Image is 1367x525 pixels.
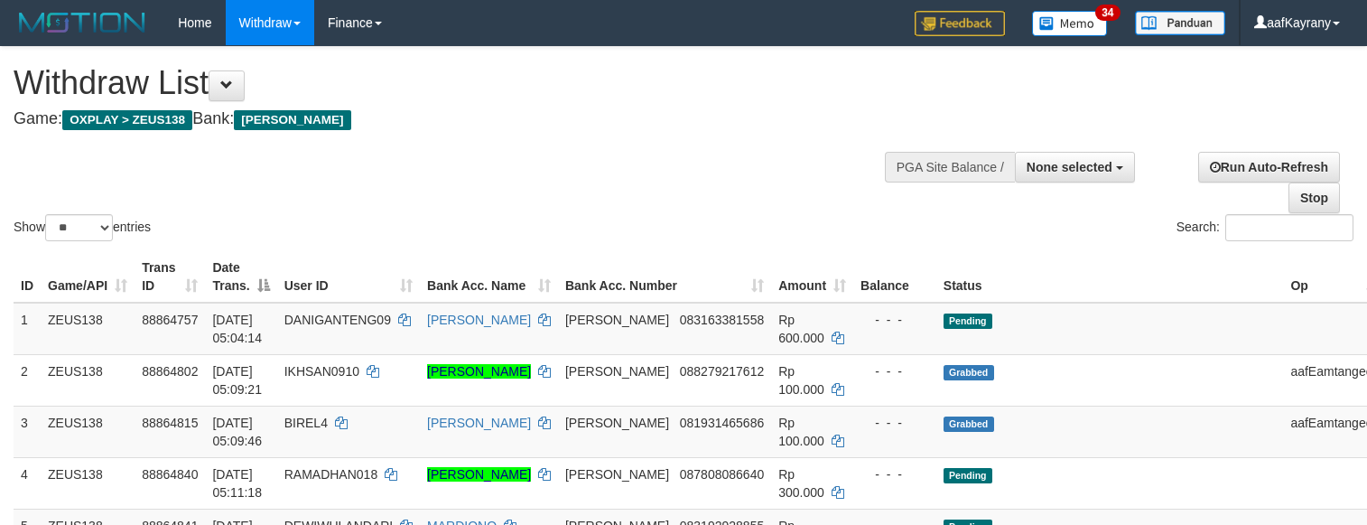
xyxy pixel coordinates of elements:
[14,9,151,36] img: MOTION_logo.png
[14,251,41,303] th: ID
[565,364,669,379] span: [PERSON_NAME]
[1135,11,1225,35] img: panduan.png
[565,313,669,327] span: [PERSON_NAME]
[860,465,929,483] div: - - -
[284,467,377,482] span: RAMADHAN018
[1027,160,1112,174] span: None selected
[1198,152,1340,183] a: Run Auto-Refresh
[680,416,764,430] span: Copy 081931465686 to clipboard
[45,214,113,241] select: Showentries
[14,406,41,457] td: 3
[427,313,531,327] a: [PERSON_NAME]
[14,303,41,355] td: 1
[277,251,420,303] th: User ID: activate to sort column ascending
[427,416,531,430] a: [PERSON_NAME]
[234,110,350,130] span: [PERSON_NAME]
[41,303,135,355] td: ZEUS138
[680,364,764,379] span: Copy 088279217612 to clipboard
[14,110,893,128] h4: Game: Bank:
[14,457,41,509] td: 4
[135,251,205,303] th: Trans ID: activate to sort column ascending
[14,65,893,101] h1: Withdraw List
[212,364,262,397] span: [DATE] 05:09:21
[205,251,276,303] th: Date Trans.: activate to sort column descending
[427,467,531,482] a: [PERSON_NAME]
[284,313,391,327] span: DANIGANTENG09
[558,251,771,303] th: Bank Acc. Number: activate to sort column ascending
[860,414,929,432] div: - - -
[1288,183,1340,213] a: Stop
[778,313,824,345] span: Rp 600.000
[1176,214,1353,241] label: Search:
[41,457,135,509] td: ZEUS138
[936,251,1284,303] th: Status
[944,417,994,432] span: Grabbed
[1225,214,1353,241] input: Search:
[915,11,1005,36] img: Feedback.jpg
[1032,11,1108,36] img: Button%20Memo.svg
[860,362,929,380] div: - - -
[944,365,994,380] span: Grabbed
[212,467,262,500] span: [DATE] 05:11:18
[142,416,198,430] span: 88864815
[212,416,262,448] span: [DATE] 05:09:46
[142,364,198,379] span: 88864802
[212,313,262,345] span: [DATE] 05:04:14
[284,416,328,430] span: BIREL4
[885,152,1015,183] div: PGA Site Balance /
[41,251,135,303] th: Game/API: activate to sort column ascending
[680,467,764,482] span: Copy 087808086640 to clipboard
[565,467,669,482] span: [PERSON_NAME]
[41,406,135,457] td: ZEUS138
[853,251,936,303] th: Balance
[771,251,853,303] th: Amount: activate to sort column ascending
[944,314,992,329] span: Pending
[565,416,669,430] span: [PERSON_NAME]
[778,467,824,500] span: Rp 300.000
[62,110,192,130] span: OXPLAY > ZEUS138
[420,251,558,303] th: Bank Acc. Name: activate to sort column ascending
[778,364,824,397] span: Rp 100.000
[41,354,135,406] td: ZEUS138
[14,214,151,241] label: Show entries
[142,313,198,327] span: 88864757
[778,416,824,448] span: Rp 100.000
[1095,5,1120,21] span: 34
[142,467,198,482] span: 88864840
[1015,152,1135,183] button: None selected
[860,311,929,329] div: - - -
[427,364,531,379] a: [PERSON_NAME]
[284,364,359,379] span: IKHSAN0910
[680,313,764,327] span: Copy 083163381558 to clipboard
[944,468,992,483] span: Pending
[14,354,41,406] td: 2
